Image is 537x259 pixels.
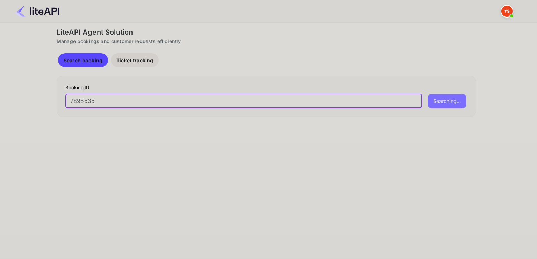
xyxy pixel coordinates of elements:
p: Search booking [64,57,102,64]
div: Manage bookings and customer requests efficiently. [57,37,476,45]
img: Yandex Support [501,6,513,17]
img: LiteAPI Logo [15,6,59,17]
div: LiteAPI Agent Solution [57,27,476,37]
button: Searching... [428,94,466,108]
p: Ticket tracking [116,57,153,64]
input: Enter Booking ID (e.g., 63782194) [65,94,422,108]
p: Booking ID [65,84,467,91]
